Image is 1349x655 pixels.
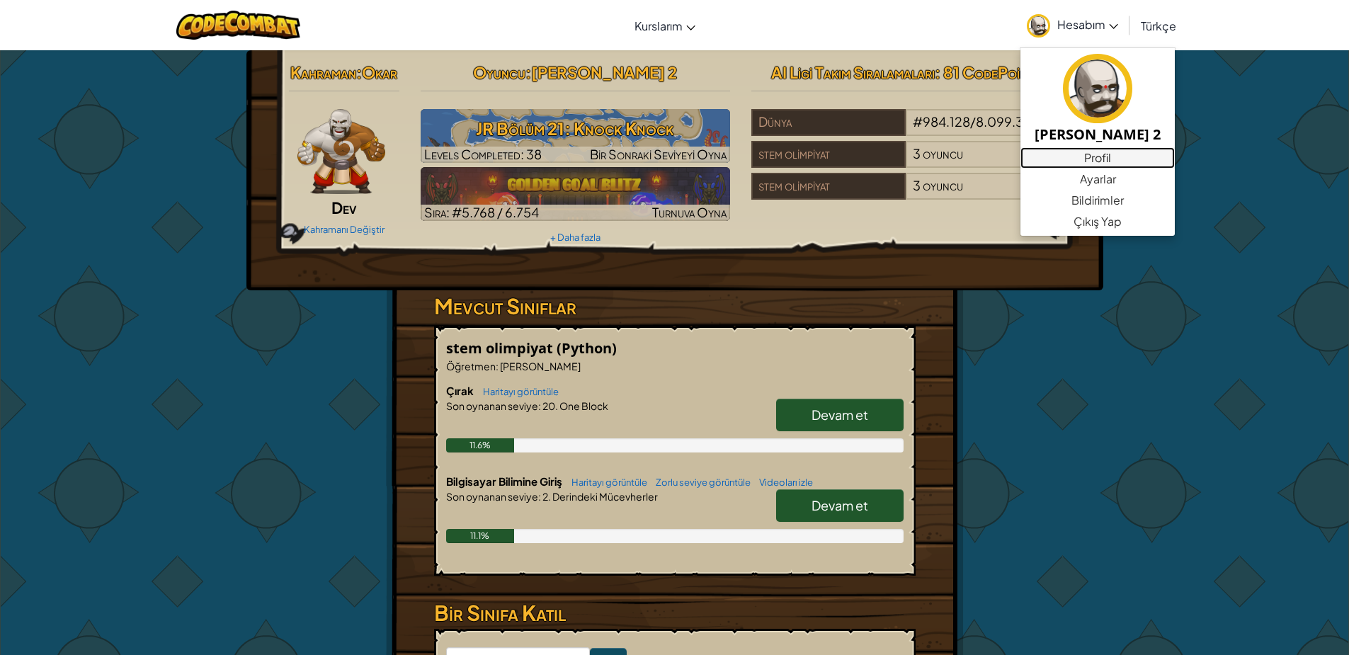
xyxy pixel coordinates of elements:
span: Devam et [812,406,868,423]
span: 3 [913,145,921,161]
a: Haritayı görüntüle [564,477,647,488]
span: Öğretmen [446,360,496,372]
span: Türkçe [1141,18,1176,33]
img: avatar [1027,14,1050,38]
span: # [913,113,923,130]
span: 8.099.397 [976,113,1038,130]
h3: JR Bölüm 21: Knock Knock [421,113,730,144]
div: stem olimpiyat [751,141,906,168]
div: 11.6% [446,438,515,452]
span: Derindeki Mücevherler [551,490,658,503]
span: / [970,113,976,130]
a: Türkçe [1134,6,1183,45]
a: stem olimpiyat3oyuncu [751,186,1061,203]
h5: [PERSON_NAME] 2 [1035,123,1161,145]
a: Dünya#984.128/8.099.397oyuncu [751,123,1061,139]
span: : [538,399,541,412]
span: [PERSON_NAME] [499,360,581,372]
a: Profil [1020,147,1175,169]
span: Çırak [446,384,476,397]
span: (Python) [557,338,617,358]
span: Okar [362,62,397,82]
div: Dünya [751,109,906,136]
img: avatar [1063,54,1132,123]
span: : 81 CodePoints [935,62,1040,82]
img: JR Bölüm 21: Knock Knock [421,109,730,163]
img: CodeCombat logo [176,11,300,40]
img: Golden Goal [421,167,730,221]
span: Levels Completed: 38 [424,146,542,162]
span: Dev [331,198,356,217]
a: Zorlu seviye görüntüle [649,477,751,488]
a: Sıra: #5.768 / 6.754Turnuva Oyna [421,167,730,221]
img: goliath-pose.png [297,109,386,194]
span: One Block [558,399,608,412]
a: Haritayı görüntüle [476,386,559,397]
span: 2. [541,490,551,503]
span: 20. [541,399,558,412]
a: Çıkış Yap [1020,211,1175,232]
span: : [538,490,541,503]
span: Oyuncu [473,62,525,82]
a: Kurslarım [627,6,702,45]
span: : [496,360,499,372]
span: Sıra: #5.768 / 6.754 [424,204,539,220]
a: Ayarlar [1020,169,1175,190]
span: AI Ligi Takım Sıralamaları [771,62,935,82]
span: : [525,62,531,82]
span: Bir Sonraki Seviyeyi Oyna [590,146,727,162]
span: Devam et [812,497,868,513]
span: Son oynanan seviye [446,490,538,503]
span: : [356,62,362,82]
span: Turnuva Oyna [652,204,727,220]
span: [PERSON_NAME] 2 [531,62,677,82]
a: Bildirimler [1020,190,1175,211]
span: Kurslarım [634,18,683,33]
span: 3 [913,177,921,193]
span: oyuncu [923,145,963,161]
a: [PERSON_NAME] 2 [1020,52,1175,147]
h3: Bir Sınıfa Katıl [434,597,916,629]
span: Son oynanan seviye [446,399,538,412]
a: + Daha fazla [550,232,600,243]
span: Kahraman [290,62,356,82]
div: stem olimpiyat [751,173,906,200]
a: Kahramanı Değiştir [304,224,385,235]
a: stem olimpiyat3oyuncu [751,154,1061,171]
h3: Mevcut Sınıflar [434,290,916,322]
span: stem olimpiyat [446,338,557,358]
a: Hesabım [1020,3,1125,47]
span: oyuncu [923,177,963,193]
span: Hesabım [1057,17,1118,32]
a: Bir Sonraki Seviyeyi Oyna [421,109,730,163]
span: Bildirimler [1071,192,1124,209]
a: Videoları izle [752,477,813,488]
div: 11.1% [446,529,515,543]
span: 984.128 [923,113,970,130]
span: Bilgisayar Bilimine Giriş [446,474,564,488]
